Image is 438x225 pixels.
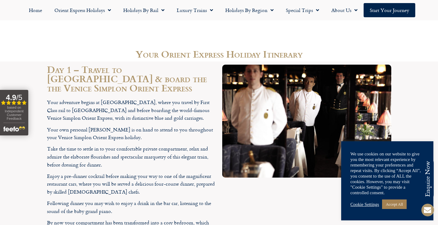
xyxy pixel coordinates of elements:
[47,172,216,196] p: Enjoy a pre-dinner cocktail before making your way to one of the magnificent restaurant cars, whe...
[117,3,171,17] a: Holidays by Rail
[222,65,391,178] img: venice-simplon-orient-express
[47,65,216,92] h2: Day 1 – Travel to [GEOGRAPHIC_DATA] & board the the Venice Simplon Orient Express
[219,3,280,17] a: Holidays by Region
[3,3,435,17] nav: Menu
[350,202,379,207] a: Cookie Settings
[23,3,48,17] a: Home
[364,3,415,17] a: Start your Journey
[47,145,216,169] p: Take the time to settle in to your comfortable private compartment, relax and admire the elaborat...
[171,3,219,17] a: Luxury Trains
[325,3,364,17] a: About Us
[47,49,391,58] h2: Your Orient Express Holiday Itinerary
[280,3,325,17] a: Special Trips
[47,199,216,215] p: Following dinner you may wish to enjoy a drink in the bar car, listening to the sound of the baby...
[382,199,407,209] a: Accept All
[47,126,216,142] p: Your own personal [PERSON_NAME] is on hand to attend to you throughout your Venice Simplon Orient...
[47,98,216,122] p: Your adventure begins at [GEOGRAPHIC_DATA], where you travel by First Class rail to [GEOGRAPHIC_D...
[48,3,117,17] a: Orient Express Holidays
[350,151,424,195] div: We use cookies on our website to give you the most relevant experience by remembering your prefer...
